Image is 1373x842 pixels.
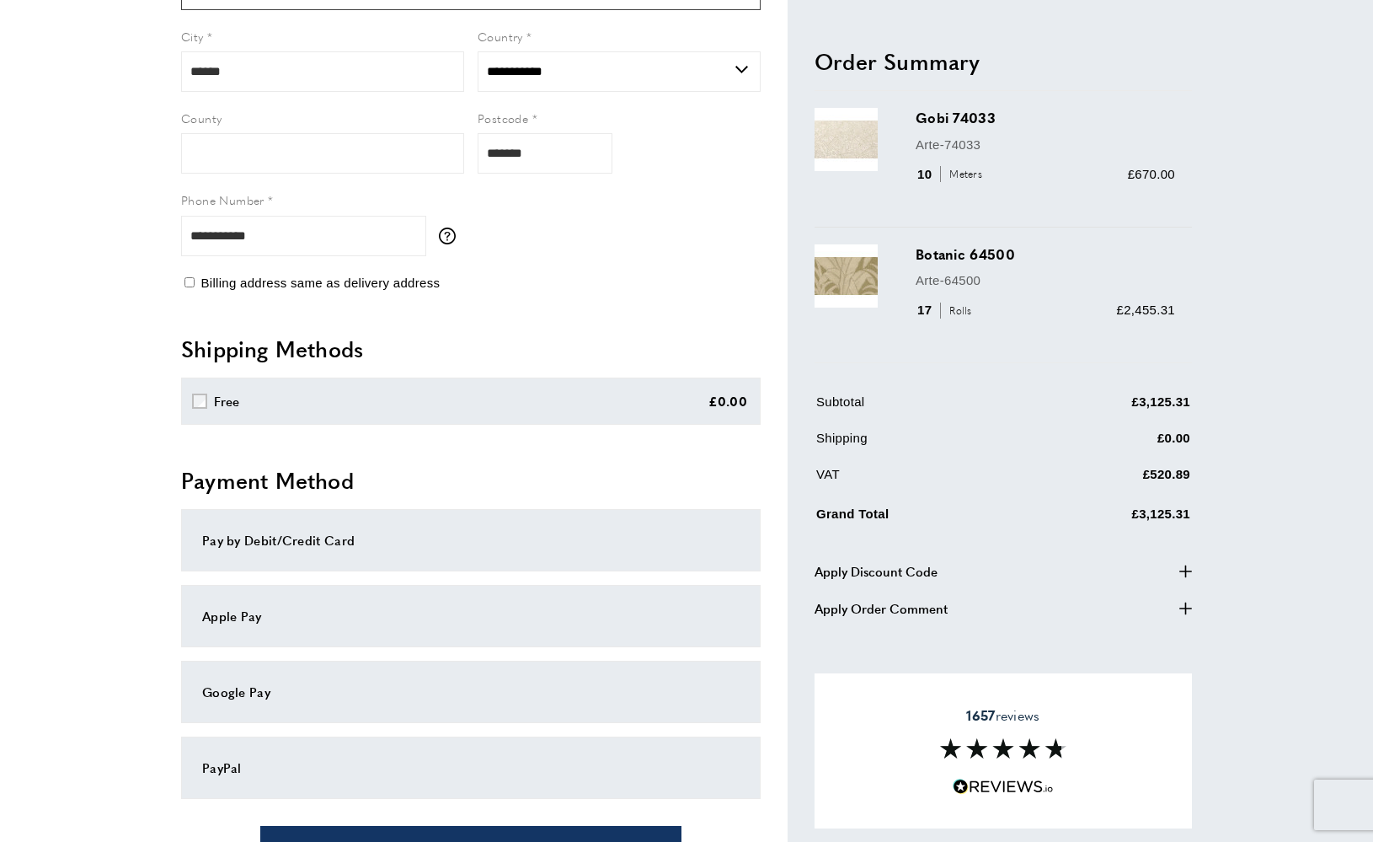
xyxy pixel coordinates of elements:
span: £670.00 [1128,166,1175,180]
td: £3,125.31 [1024,392,1190,425]
span: Meters [940,166,986,182]
td: £0.00 [1024,428,1190,461]
td: £3,125.31 [1024,501,1190,537]
h2: Shipping Methods [181,334,761,364]
div: 10 [916,164,988,184]
div: Pay by Debit/Credit Card [202,530,740,550]
span: Apply Discount Code [815,561,938,582]
span: Billing address same as delivery address [200,276,440,290]
div: 17 [916,300,978,320]
img: Gobi 74033 [815,108,878,171]
span: Apply Order Comment [815,598,948,619]
p: Arte-64500 [916,271,1175,291]
td: VAT [816,464,1023,497]
td: Shipping [816,428,1023,461]
span: City [181,28,204,45]
strong: 1657 [966,705,995,725]
h2: Order Summary [815,46,1192,76]
td: £520.89 [1024,464,1190,497]
span: £2,455.31 [1117,303,1175,317]
h3: Botanic 64500 [916,244,1175,263]
span: Postcode [478,110,528,126]
span: Phone Number [181,191,264,208]
div: Free [214,391,240,411]
div: PayPal [202,758,740,778]
div: £0.00 [708,391,748,411]
span: County [181,110,222,126]
td: Grand Total [816,501,1023,537]
h3: Gobi 74033 [916,108,1175,127]
img: Reviews.io 5 stars [953,779,1054,795]
span: reviews [966,707,1039,724]
img: Reviews section [940,738,1066,759]
span: Country [478,28,523,45]
input: Billing address same as delivery address [184,277,195,287]
td: Subtotal [816,392,1023,425]
img: Botanic 64500 [815,244,878,307]
button: More information [439,228,464,244]
h2: Payment Method [181,465,761,496]
div: Apple Pay [202,606,740,626]
span: Rolls [940,302,976,318]
p: Arte-74033 [916,134,1175,154]
div: Google Pay [202,682,740,702]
